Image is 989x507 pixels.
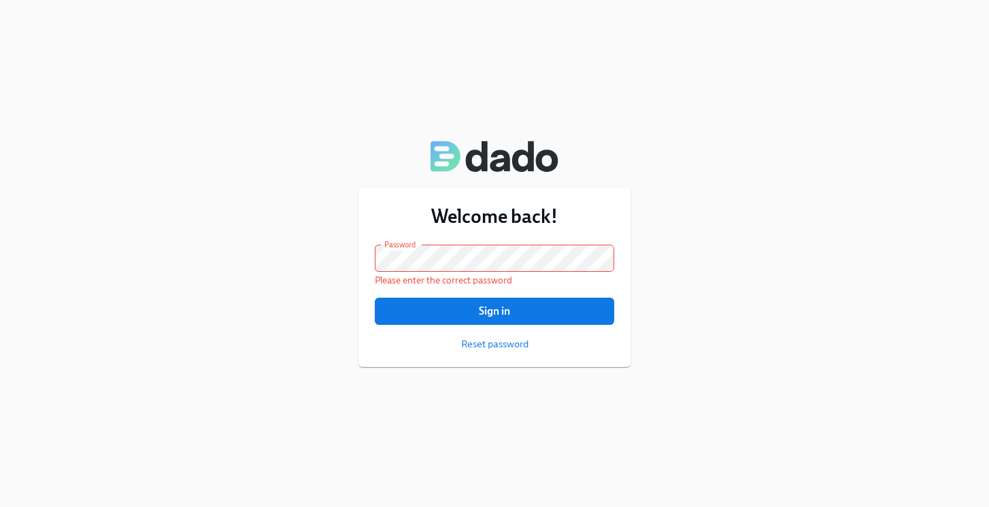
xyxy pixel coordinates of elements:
button: Reset password [461,337,529,351]
span: Sign in [384,304,605,318]
p: Please enter the correct password [375,274,614,287]
img: Dado [431,140,558,173]
h3: Welcome back! [375,204,614,228]
button: Sign in [375,298,614,325]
